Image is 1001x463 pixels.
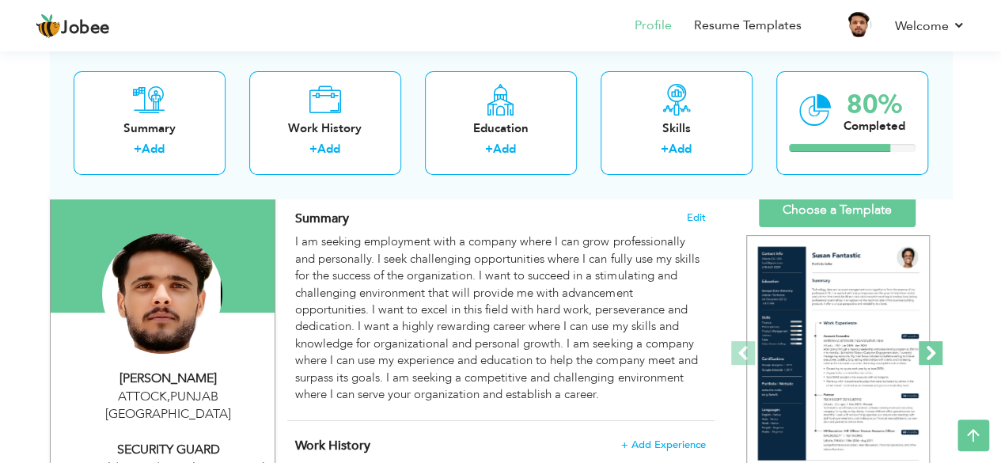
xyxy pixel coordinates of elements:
div: Work History [262,120,389,137]
span: , [167,388,170,405]
a: Profile [635,17,672,35]
a: Jobee [36,13,110,39]
a: Add [317,142,340,157]
span: + Add Experience [621,439,706,450]
h4: Adding a summary is a quick and easy way to highlight your experience and interests. [295,211,705,226]
label: + [661,142,669,158]
a: Add [493,142,516,157]
img: Profile Img [846,12,871,37]
div: ATTOCK PUNJAB [GEOGRAPHIC_DATA] [63,388,275,424]
h4: This helps to show the companies you have worked for. [295,438,705,454]
div: Skills [613,120,740,137]
div: I am seeking employment with a company where I can grow professionally and personally. I seek cha... [295,233,705,403]
img: jobee.io [36,13,61,39]
a: Welcome [895,17,965,36]
label: + [134,142,142,158]
div: SECURITY GUARD [63,441,275,459]
div: [PERSON_NAME] [63,370,275,388]
a: Resume Templates [694,17,802,35]
span: Edit [687,212,706,223]
span: Jobee [61,20,110,37]
a: Add [669,142,692,157]
span: Work History [295,437,370,454]
div: Completed [844,118,905,135]
a: Choose a Template [759,193,916,227]
a: Add [142,142,165,157]
img: ASAD IQBAL [102,233,222,354]
div: Education [438,120,564,137]
label: + [309,142,317,158]
span: Summary [295,210,349,227]
label: + [485,142,493,158]
div: Summary [86,120,213,137]
div: 80% [844,92,905,118]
